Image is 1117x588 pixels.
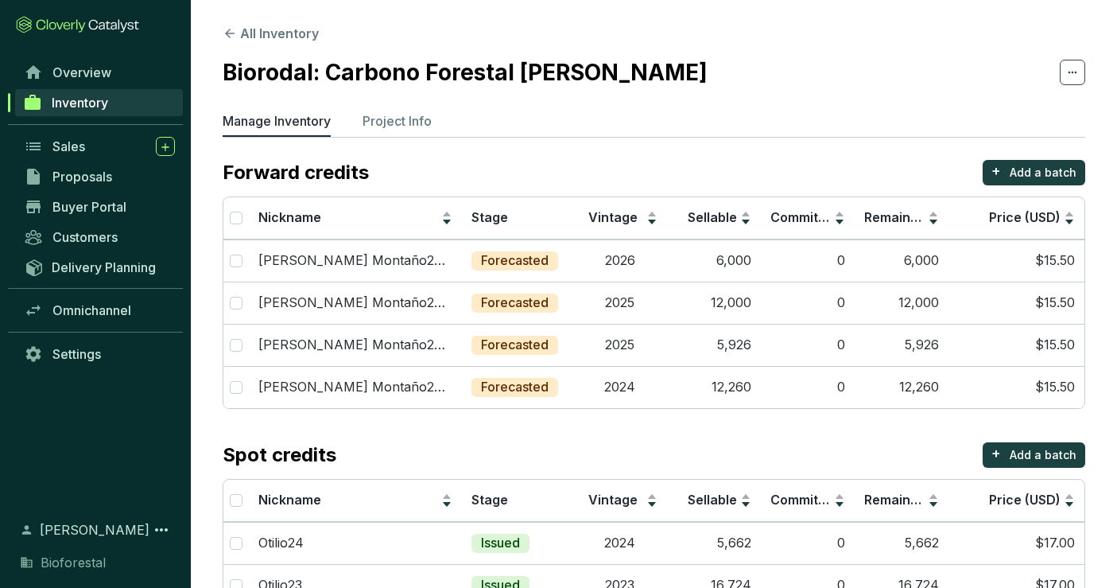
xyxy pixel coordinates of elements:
td: 2024 [573,366,667,408]
a: Settings [16,341,183,368]
span: Remaining [864,209,929,225]
td: 2026 [573,239,667,282]
td: $15.50 [948,282,1085,324]
p: Otilio24 [258,535,304,552]
a: Omnichannel [16,297,183,324]
td: 12,260 [667,366,761,408]
span: Sales [52,138,85,154]
td: 12,000 [667,282,761,324]
span: [PERSON_NAME] [40,520,149,539]
a: Delivery Planning [16,254,183,280]
td: 0 [761,324,855,366]
a: Inventory [15,89,183,116]
button: +Add a batch [983,442,1085,468]
p: Issued [481,535,520,552]
td: 12,260 [855,366,948,408]
a: Overview [16,59,183,86]
a: Customers [16,224,183,251]
p: Spot credits [223,442,336,468]
td: 12,000 [855,282,948,324]
span: Price (USD) [989,492,1061,508]
span: Proposals [52,169,112,185]
span: Omnichannel [52,302,131,318]
span: Committed [770,492,839,508]
th: Stage [462,480,573,522]
td: $15.50 [948,324,1085,366]
p: Add a batch [1010,447,1076,463]
p: [PERSON_NAME] Montaño25-PR4 [258,294,452,312]
p: [PERSON_NAME] Montaño26-PR4 [258,252,452,270]
td: 0 [761,282,855,324]
span: Customers [52,229,118,245]
span: Nickname [258,492,321,508]
td: 6,000 [855,239,948,282]
span: Buyer Portal [52,199,126,215]
p: + [991,442,1001,465]
td: 2025 [573,324,667,366]
span: Stage [471,209,508,225]
p: Forecasted [481,337,549,354]
span: Vintage [588,492,638,508]
a: Buyer Portal [16,193,183,220]
td: 5,926 [667,324,761,366]
td: 5,926 [855,324,948,366]
p: [PERSON_NAME] Montaño25-PR3 [258,337,452,354]
span: Overview [52,64,111,80]
button: All Inventory [223,24,319,43]
td: 0 [761,366,855,408]
td: 0 [761,522,855,564]
span: Bioforestal [41,553,106,572]
span: Price (USD) [989,209,1061,225]
span: Sellable [688,209,737,225]
td: 6,000 [667,239,761,282]
p: Manage Inventory [223,111,331,130]
h2: Biorodal: Carbono Forestal [PERSON_NAME] [223,56,708,89]
p: + [991,160,1001,182]
td: 2025 [573,282,667,324]
td: 2024 [573,522,667,564]
span: Vintage [588,209,638,225]
p: Forward credits [223,160,369,185]
p: Forecasted [481,252,549,270]
p: Project Info [363,111,432,130]
td: 5,662 [667,522,761,564]
td: $15.50 [948,366,1085,408]
button: +Add a batch [983,160,1085,185]
td: 0 [761,239,855,282]
span: Committed [770,209,839,225]
td: 5,662 [855,522,948,564]
span: Nickname [258,209,321,225]
span: Settings [52,346,101,362]
span: Stage [471,492,508,508]
span: Delivery Planning [52,259,156,275]
a: Sales [16,133,183,160]
p: Add a batch [1010,165,1076,181]
p: Forecasted [481,294,549,312]
a: Proposals [16,163,183,190]
p: Forecasted [481,379,549,396]
th: Stage [462,197,573,239]
span: Remaining [864,492,929,508]
td: $17.00 [948,522,1085,564]
span: Inventory [52,95,108,111]
td: $15.50 [948,239,1085,282]
p: [PERSON_NAME] Montaño24-PR3 [258,379,452,396]
span: Sellable [688,492,737,508]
